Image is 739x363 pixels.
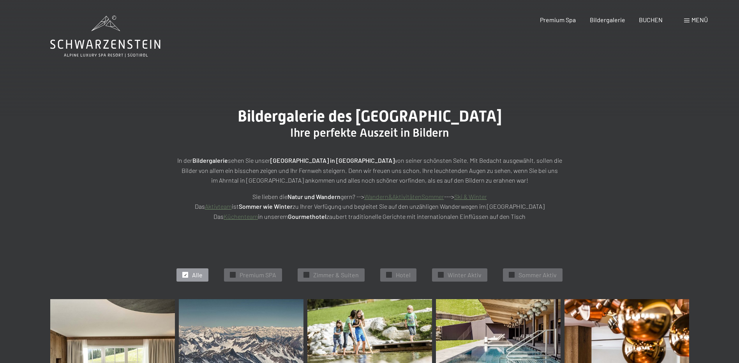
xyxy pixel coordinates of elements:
span: Zimmer & Suiten [313,271,359,279]
a: Bildergalerie [590,16,625,23]
strong: Gourmethotel [288,213,326,220]
span: Winter Aktiv [448,271,481,279]
strong: Bildergalerie [192,157,228,164]
span: Premium SPA [240,271,276,279]
a: Aktivteam [205,203,232,210]
strong: [GEOGRAPHIC_DATA] in [GEOGRAPHIC_DATA] [270,157,395,164]
span: Bildergalerie des [GEOGRAPHIC_DATA] [238,107,502,125]
a: Wandern&AktivitätenSommer [364,193,444,200]
a: Ski & Winter [454,193,487,200]
span: ✓ [388,272,391,278]
p: Sie lieben die gern? --> ---> Das ist zu Ihrer Verfügung und begleitet Sie auf den unzähligen Wan... [175,192,564,222]
span: ✓ [439,272,443,278]
a: Küchenteam [224,213,258,220]
a: Premium Spa [540,16,576,23]
span: ✓ [305,272,308,278]
span: ✓ [510,272,513,278]
span: Menü [691,16,708,23]
p: In der sehen Sie unser von seiner schönsten Seite. Mit Bedacht ausgewählt, sollen die Bilder von ... [175,155,564,185]
strong: Sommer wie Winter [239,203,293,210]
span: Sommer Aktiv [519,271,557,279]
span: Hotel [396,271,411,279]
a: BUCHEN [639,16,663,23]
strong: Natur und Wandern [287,193,340,200]
span: Ihre perfekte Auszeit in Bildern [290,126,449,139]
span: ✓ [184,272,187,278]
span: ✓ [231,272,235,278]
span: Alle [192,271,203,279]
